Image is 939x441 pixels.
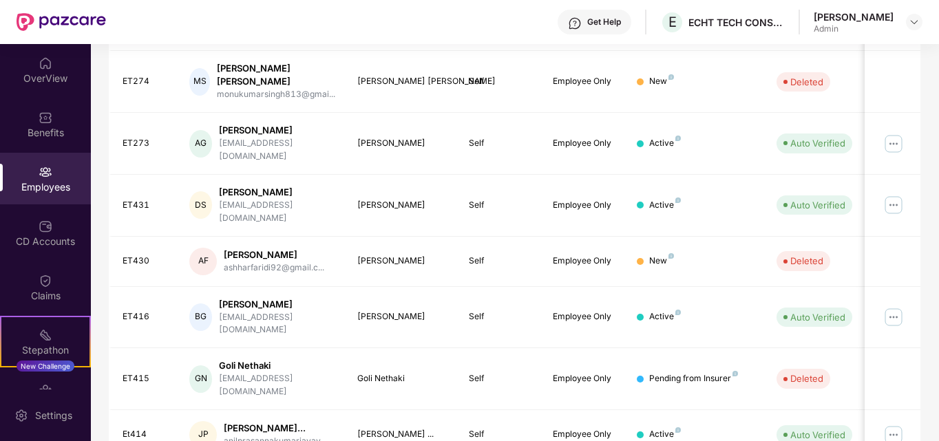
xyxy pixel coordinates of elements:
div: ET415 [123,372,168,385]
div: Employee Only [553,255,615,268]
img: svg+xml;base64,PHN2ZyB4bWxucz0iaHR0cDovL3d3dy53My5vcmcvMjAwMC9zdmciIHdpZHRoPSI4IiBoZWlnaHQ9IjgiIH... [668,253,674,259]
img: svg+xml;base64,PHN2ZyB4bWxucz0iaHR0cDovL3d3dy53My5vcmcvMjAwMC9zdmciIHdpZHRoPSI4IiBoZWlnaHQ9IjgiIH... [675,197,681,203]
img: svg+xml;base64,PHN2ZyBpZD0iSGVscC0zMngzMiIgeG1sbnM9Imh0dHA6Ly93d3cudzMub3JnLzIwMDAvc3ZnIiB3aWR0aD... [568,17,582,30]
div: Goli Nethaki [219,359,335,372]
div: AF [189,248,217,275]
img: svg+xml;base64,PHN2ZyBpZD0iRHJvcGRvd24tMzJ4MzIiIHhtbG5zPSJodHRwOi8vd3d3LnczLm9yZy8yMDAwL3N2ZyIgd2... [909,17,920,28]
div: DS [189,191,212,219]
div: Self [469,372,531,385]
div: Goli Nethaki [357,372,447,385]
div: [PERSON_NAME] [PERSON_NAME] [217,62,335,88]
div: Self [469,428,531,441]
div: [PERSON_NAME] [219,186,335,199]
div: [PERSON_NAME] [224,248,324,261]
div: ECHT TECH CONSULTANCY SERVICES PRIVATE LIMITED [688,16,785,29]
img: svg+xml;base64,PHN2ZyB4bWxucz0iaHR0cDovL3d3dy53My5vcmcvMjAwMC9zdmciIHdpZHRoPSI4IiBoZWlnaHQ9IjgiIH... [675,427,681,433]
div: Auto Verified [790,136,845,150]
div: [PERSON_NAME] [PERSON_NAME] [357,75,447,88]
div: [PERSON_NAME] [357,310,447,323]
div: New [649,255,674,268]
div: Active [649,137,681,150]
img: svg+xml;base64,PHN2ZyB4bWxucz0iaHR0cDovL3d3dy53My5vcmcvMjAwMC9zdmciIHdpZHRoPSI4IiBoZWlnaHQ9IjgiIH... [675,136,681,141]
img: svg+xml;base64,PHN2ZyB4bWxucz0iaHR0cDovL3d3dy53My5vcmcvMjAwMC9zdmciIHdpZHRoPSI4IiBoZWlnaHQ9IjgiIH... [732,371,738,376]
div: Et414 [123,428,168,441]
div: [PERSON_NAME] [219,124,335,137]
img: svg+xml;base64,PHN2ZyBpZD0iRW5kb3JzZW1lbnRzIiB4bWxucz0iaHR0cDovL3d3dy53My5vcmcvMjAwMC9zdmciIHdpZH... [39,383,52,396]
div: Active [649,310,681,323]
div: AG [189,130,212,158]
div: Stepathon [1,343,89,357]
div: Deleted [790,372,823,385]
img: svg+xml;base64,PHN2ZyB4bWxucz0iaHR0cDovL3d3dy53My5vcmcvMjAwMC9zdmciIHdpZHRoPSI4IiBoZWlnaHQ9IjgiIH... [675,310,681,315]
div: ET274 [123,75,168,88]
div: [EMAIL_ADDRESS][DOMAIN_NAME] [219,137,335,163]
div: GN [189,365,212,393]
div: Auto Verified [790,198,845,212]
div: Self [469,137,531,150]
div: [PERSON_NAME] ... [357,428,447,441]
div: Settings [31,409,76,422]
img: svg+xml;base64,PHN2ZyBpZD0iRW1wbG95ZWVzIiB4bWxucz0iaHR0cDovL3d3dy53My5vcmcvMjAwMC9zdmciIHdpZHRoPS... [39,165,52,179]
div: Active [649,428,681,441]
div: [PERSON_NAME]... [224,422,327,435]
div: ET273 [123,137,168,150]
div: Active [649,199,681,212]
img: svg+xml;base64,PHN2ZyBpZD0iSG9tZSIgeG1sbnM9Imh0dHA6Ly93d3cudzMub3JnLzIwMDAvc3ZnIiB3aWR0aD0iMjAiIG... [39,56,52,70]
div: Employee Only [553,199,615,212]
div: [EMAIL_ADDRESS][DOMAIN_NAME] [219,372,335,398]
div: Deleted [790,75,823,89]
div: ET430 [123,255,168,268]
div: BG [189,303,212,331]
div: [PERSON_NAME] [814,10,894,23]
img: svg+xml;base64,PHN2ZyB4bWxucz0iaHR0cDovL3d3dy53My5vcmcvMjAwMC9zdmciIHdpZHRoPSI4IiBoZWlnaHQ9IjgiIH... [668,74,674,80]
div: New Challenge [17,361,74,372]
span: E [668,14,677,30]
img: svg+xml;base64,PHN2ZyBpZD0iQ2xhaW0iIHhtbG5zPSJodHRwOi8vd3d3LnczLm9yZy8yMDAwL3N2ZyIgd2lkdGg9IjIwIi... [39,274,52,288]
div: [PERSON_NAME] [219,298,335,311]
div: New [649,75,674,88]
div: Self [469,199,531,212]
div: Self [469,310,531,323]
div: Self [469,75,531,88]
div: Self [469,255,531,268]
div: ashharfaridi92@gmail.c... [224,261,324,275]
div: [PERSON_NAME] [357,137,447,150]
div: [EMAIL_ADDRESS][DOMAIN_NAME] [219,311,335,337]
img: svg+xml;base64,PHN2ZyBpZD0iU2V0dGluZy0yMHgyMCIgeG1sbnM9Imh0dHA6Ly93d3cudzMub3JnLzIwMDAvc3ZnIiB3aW... [14,409,28,422]
div: Employee Only [553,428,615,441]
div: Employee Only [553,75,615,88]
div: ET431 [123,199,168,212]
div: Employee Only [553,310,615,323]
div: ET416 [123,310,168,323]
div: [PERSON_NAME] [357,199,447,212]
img: svg+xml;base64,PHN2ZyBpZD0iQ0RfQWNjb3VudHMiIGRhdGEtbmFtZT0iQ0QgQWNjb3VudHMiIHhtbG5zPSJodHRwOi8vd3... [39,219,52,233]
div: MS [189,68,210,96]
div: Admin [814,23,894,34]
img: svg+xml;base64,PHN2ZyB4bWxucz0iaHR0cDovL3d3dy53My5vcmcvMjAwMC9zdmciIHdpZHRoPSIyMSIgaGVpZ2h0PSIyMC... [39,328,52,342]
img: manageButton [883,133,905,155]
div: Get Help [587,17,621,28]
div: monukumarsingh813@gmai... [217,88,335,101]
div: [PERSON_NAME] [357,255,447,268]
img: svg+xml;base64,PHN2ZyBpZD0iQmVuZWZpdHMiIHhtbG5zPSJodHRwOi8vd3d3LnczLm9yZy8yMDAwL3N2ZyIgd2lkdGg9Ij... [39,111,52,125]
img: manageButton [883,306,905,328]
div: Employee Only [553,372,615,385]
div: [EMAIL_ADDRESS][DOMAIN_NAME] [219,199,335,225]
img: manageButton [883,194,905,216]
div: Deleted [790,254,823,268]
div: Auto Verified [790,310,845,324]
img: New Pazcare Logo [17,13,106,31]
div: Employee Only [553,137,615,150]
div: Pending from Insurer [649,372,738,385]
